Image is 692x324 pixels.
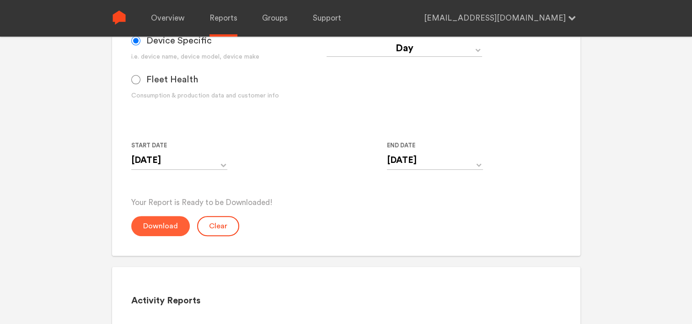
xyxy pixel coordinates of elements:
label: End Date [387,140,476,151]
span: Fleet Health [146,74,198,85]
button: Download [131,216,190,236]
div: Consumption & production data and customer info [131,91,327,101]
p: Your Report is Ready to be Downloaded! [131,197,561,208]
a: Download [131,222,190,230]
div: i.e. device name, device model, device make [131,52,327,62]
button: Clear [197,216,239,236]
label: Start Date [131,140,220,151]
img: Sense Logo [112,11,126,25]
h2: Activity Reports [131,295,561,307]
span: Device Specific [146,35,212,46]
input: Device Specific [131,36,140,45]
input: Fleet Health [131,75,140,84]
